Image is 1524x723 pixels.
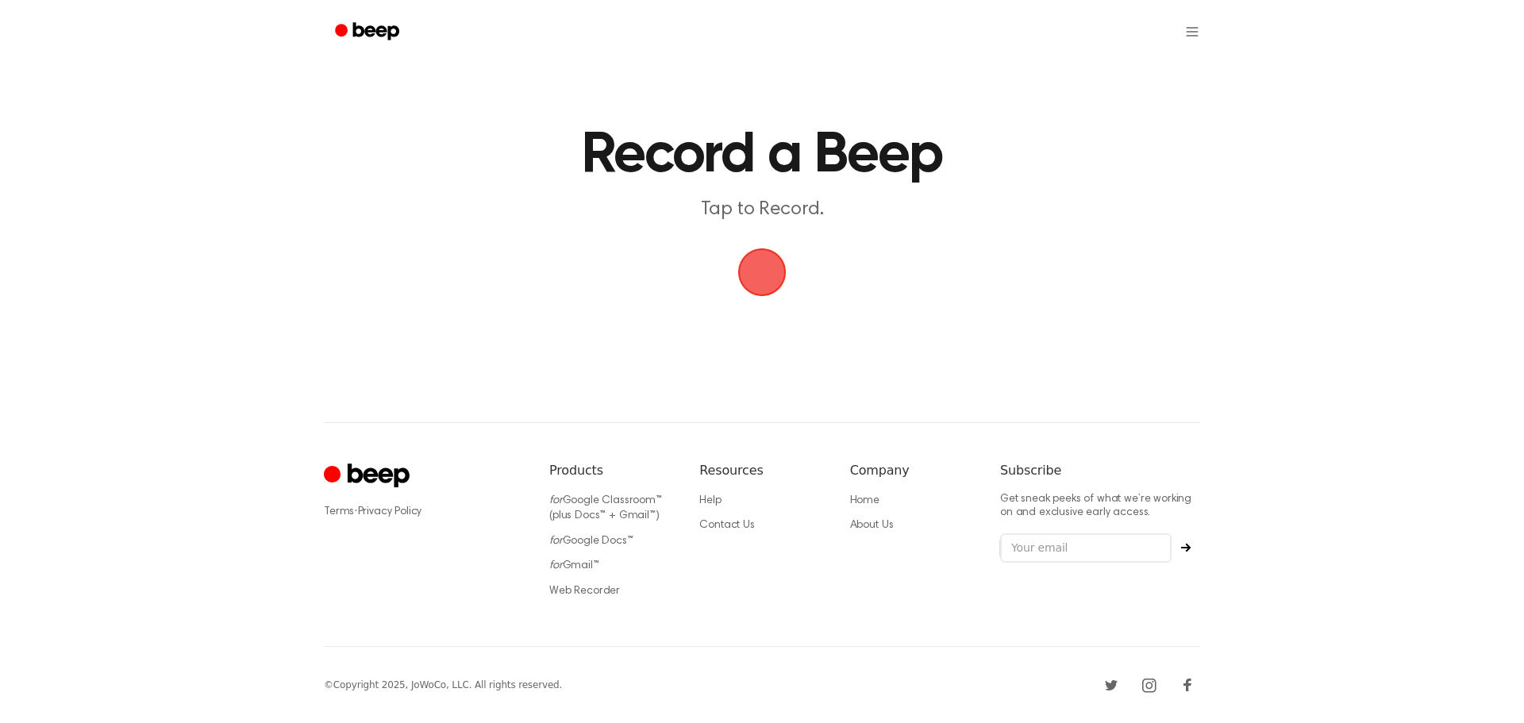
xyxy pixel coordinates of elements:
a: Instagram [1137,672,1162,698]
a: Cruip [324,461,414,492]
p: Tap to Record. [457,197,1067,223]
a: Terms [324,506,354,517]
a: Twitter [1099,672,1124,698]
button: Subscribe [1172,543,1200,552]
a: Beep [324,17,414,48]
a: forGoogle Docs™ [549,536,633,547]
p: Get sneak peeks of what we’re working on and exclusive early access. [1000,493,1200,521]
i: for [549,536,563,547]
div: · [324,504,524,520]
h1: Record a Beep [356,127,1168,184]
a: forGmail™ [549,560,599,571]
input: Your email [1000,533,1172,563]
i: for [549,495,563,506]
a: About Us [850,520,894,531]
a: Contact Us [699,520,754,531]
h6: Subscribe [1000,461,1200,480]
h6: Company [850,461,975,480]
a: Privacy Policy [358,506,422,517]
img: Beep Logo [738,248,786,296]
a: Web Recorder [549,586,620,597]
a: forGoogle Classroom™ (plus Docs™ + Gmail™) [549,495,662,522]
a: Help [699,495,721,506]
h6: Resources [699,461,824,480]
h6: Products [549,461,674,480]
i: for [549,560,563,571]
a: Home [850,495,879,506]
a: Facebook [1175,672,1200,698]
div: © Copyright 2025, JoWoCo, LLC. All rights reserved. [324,678,562,692]
button: Open menu [1184,16,1200,48]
